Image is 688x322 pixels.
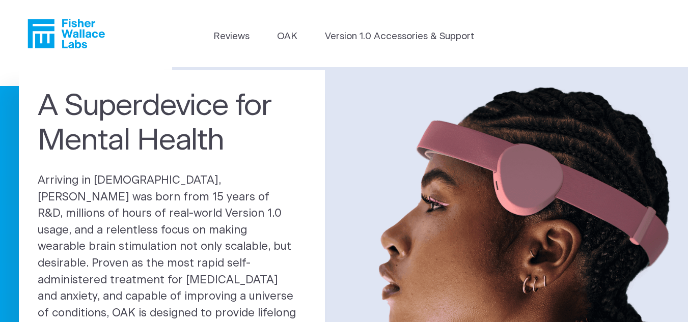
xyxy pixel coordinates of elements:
a: Version 1.0 Accessories & Support [325,30,475,44]
a: Fisher Wallace [27,19,105,48]
a: OAK [277,30,297,44]
a: Reviews [213,30,250,44]
h1: A Superdevice for Mental Health [38,89,306,158]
